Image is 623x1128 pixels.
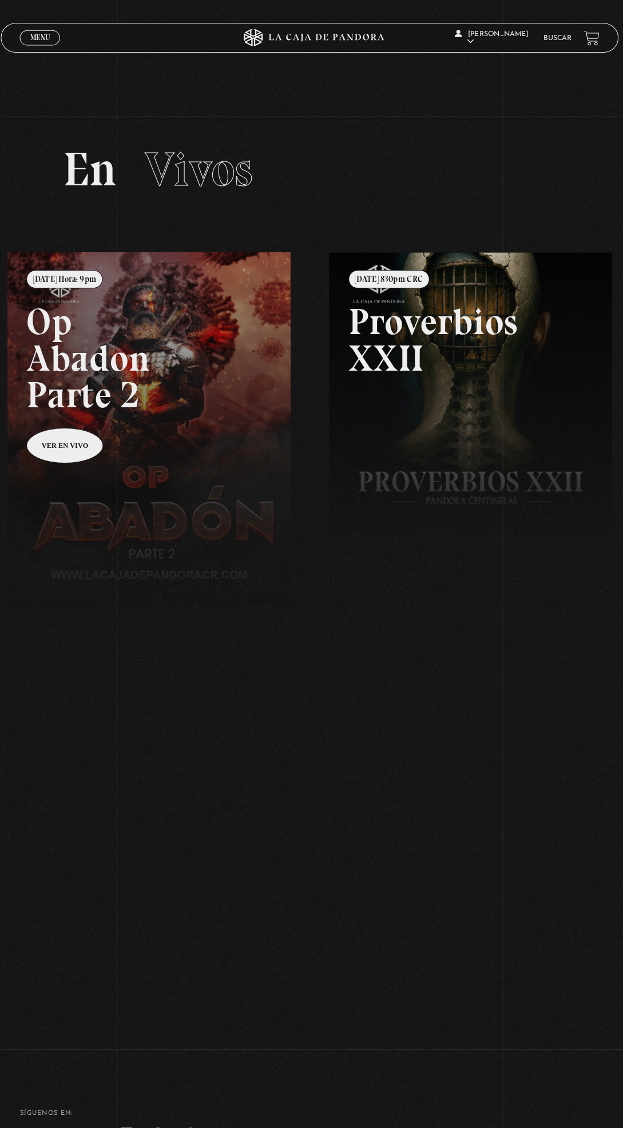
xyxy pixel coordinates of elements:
span: Cerrar [37,43,64,51]
span: Vivos [152,137,256,192]
a: View your shopping cart [577,29,592,45]
h2: En [72,141,550,187]
span: Menu [41,33,60,40]
a: Buscar [538,34,565,41]
h4: SÍguenos en: [31,1074,592,1081]
span: [PERSON_NAME] [452,30,523,44]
